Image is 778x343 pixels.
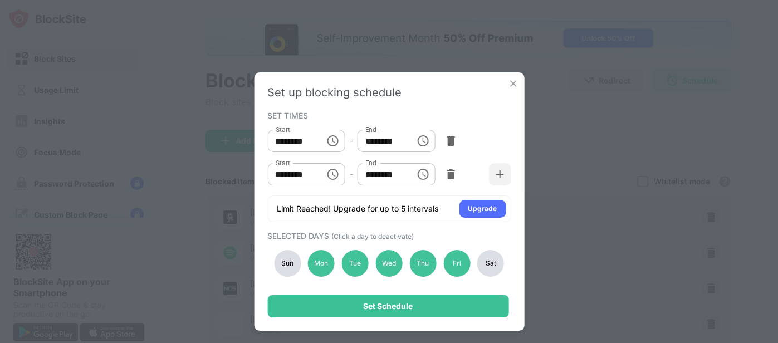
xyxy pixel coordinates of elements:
[477,250,504,277] div: Sat
[322,163,344,185] button: Choose time, selected time is 10:50 AM
[375,250,402,277] div: Wed
[275,125,290,134] label: Start
[365,125,377,134] label: End
[267,231,508,241] div: SELECTED DAYS
[274,250,301,277] div: Sun
[277,203,438,214] div: Limit Reached! Upgrade for up to 5 intervals
[331,232,414,241] span: (Click a day to deactivate)
[322,130,344,152] button: Choose time, selected time is 8:10 AM
[350,135,353,147] div: -
[350,168,353,180] div: -
[443,250,470,277] div: Fri
[468,203,497,214] div: Upgrade
[412,130,434,152] button: Choose time, selected time is 9:30 AM
[275,158,290,168] label: Start
[365,158,377,168] label: End
[507,78,518,89] img: x-button.svg
[308,250,335,277] div: Mon
[412,163,434,185] button: Choose time, selected time is 2:50 PM
[267,111,508,120] div: SET TIMES
[267,86,511,99] div: Set up blocking schedule
[363,302,413,311] div: Set Schedule
[409,250,436,277] div: Thu
[342,250,369,277] div: Tue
